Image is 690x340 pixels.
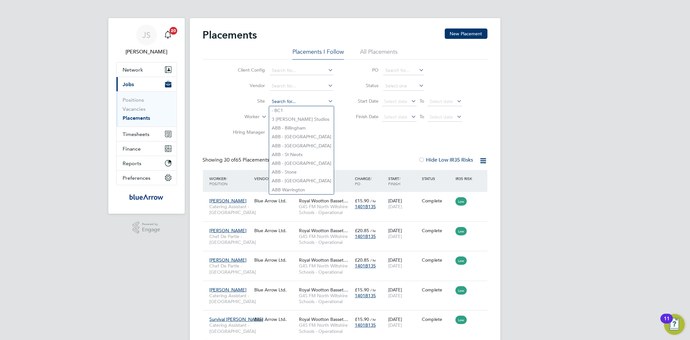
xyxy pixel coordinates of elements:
[161,25,174,45] a: 20
[350,83,379,88] label: Status
[123,106,146,112] a: Vacancies
[210,263,251,275] span: Chef De Partie - [GEOGRAPHIC_DATA]
[224,157,269,163] span: 65 Placements
[210,198,247,204] span: [PERSON_NAME]
[210,204,251,215] span: Catering Assistant - [GEOGRAPHIC_DATA]
[455,316,467,324] span: Low
[269,186,334,194] li: ABB Warrington
[123,175,151,181] span: Preferences
[350,98,379,104] label: Start Date
[133,221,160,234] a: Powered byEngage
[269,132,334,141] li: ABB - [GEOGRAPHIC_DATA]
[387,284,420,302] div: [DATE]
[388,293,402,299] span: [DATE]
[388,233,402,239] span: [DATE]
[355,204,376,210] span: 1401B135
[350,67,379,73] label: PO
[387,224,420,243] div: [DATE]
[228,83,265,88] label: Vendor
[353,173,387,189] div: Charge
[208,224,487,230] a: [PERSON_NAME]Chef De Partie - [GEOGRAPHIC_DATA]Blue Arrow Ltd.Royal Wootton Basset…G4S FM North W...
[455,286,467,295] span: Low
[210,228,247,233] span: [PERSON_NAME]
[430,98,453,104] span: Select date
[388,263,402,269] span: [DATE]
[270,66,334,75] input: Search for...
[299,228,348,233] span: Royal Wootton Basset…
[270,97,334,106] input: Search for...
[108,18,185,214] nav: Main navigation
[269,124,334,132] li: ABB - Billingham
[455,227,467,235] span: Low
[208,194,487,200] a: [PERSON_NAME]Catering Assistant - [GEOGRAPHIC_DATA]Blue Arrow Ltd.Royal Wootton Basset…G4S FM Nor...
[253,195,297,207] div: Blue Arrow Ltd.
[299,293,352,304] span: G4S FM North Wiltshire Schools - Operational
[418,97,426,105] span: To
[123,131,150,137] span: Timesheets
[664,319,670,327] div: 11
[269,106,334,115] li: - BC1
[355,287,369,293] span: £15.90
[664,314,685,335] button: Open Resource Center, 11 new notifications
[269,159,334,168] li: ABB - [GEOGRAPHIC_DATA]
[370,198,376,203] span: / hr
[142,31,150,39] span: JS
[420,173,454,184] div: Status
[269,142,334,150] li: ABB - [GEOGRAPHIC_DATA]
[253,224,297,237] div: Blue Arrow Ltd.
[210,316,264,322] span: Survival [PERSON_NAME]
[422,257,452,263] div: Complete
[387,313,420,331] div: [DATE]
[370,228,376,233] span: / hr
[418,112,426,121] span: To
[253,313,297,325] div: Blue Arrow Ltd.
[384,98,408,104] span: Select date
[129,192,163,202] img: bluearrow-logo-retina.png
[355,228,369,233] span: £20.85
[350,114,379,119] label: Finish Date
[123,115,150,121] a: Placements
[422,228,452,233] div: Complete
[210,176,228,186] span: / Position
[253,284,297,296] div: Blue Arrow Ltd.
[208,173,253,189] div: Worker
[454,173,476,184] div: IR35 Risk
[269,115,334,124] li: 3 [PERSON_NAME] Studios
[292,48,344,60] li: Placements I Follow
[116,77,177,91] button: Jobs
[355,233,376,239] span: 1401B135
[388,176,400,186] span: / Finish
[208,254,487,259] a: [PERSON_NAME]Chef De Partie - [GEOGRAPHIC_DATA]Blue Arrow Ltd.Royal Wootton Basset…G4S FM North W...
[388,204,402,210] span: [DATE]
[116,192,177,202] a: Go to home page
[445,28,487,39] button: New Placement
[299,198,348,204] span: Royal Wootton Basset…
[299,322,352,334] span: G4S FM North Wiltshire Schools - Operational
[422,287,452,293] div: Complete
[116,48,177,56] span: Jay Scull
[223,114,260,120] label: Worker
[224,157,236,163] span: 30 of
[170,27,177,35] span: 20
[228,98,265,104] label: Site
[355,316,369,322] span: £15.90
[253,254,297,266] div: Blue Arrow Ltd.
[419,157,473,163] label: Hide Low IR35 Risks
[384,114,408,120] span: Select date
[203,157,271,164] div: Showing
[210,322,251,334] span: Catering Assistant - [GEOGRAPHIC_DATA]
[210,233,251,245] span: Chef De Partie - [GEOGRAPHIC_DATA]
[142,227,160,232] span: Engage
[228,67,265,73] label: Client Config
[123,81,134,87] span: Jobs
[299,316,348,322] span: Royal Wootton Basset…
[210,257,247,263] span: [PERSON_NAME]
[116,142,177,156] button: Finance
[210,293,251,304] span: Catering Assistant - [GEOGRAPHIC_DATA]
[203,28,257,41] h2: Placements
[370,317,376,322] span: / hr
[430,114,453,120] span: Select date
[116,62,177,77] button: Network
[388,322,402,328] span: [DATE]
[422,198,452,204] div: Complete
